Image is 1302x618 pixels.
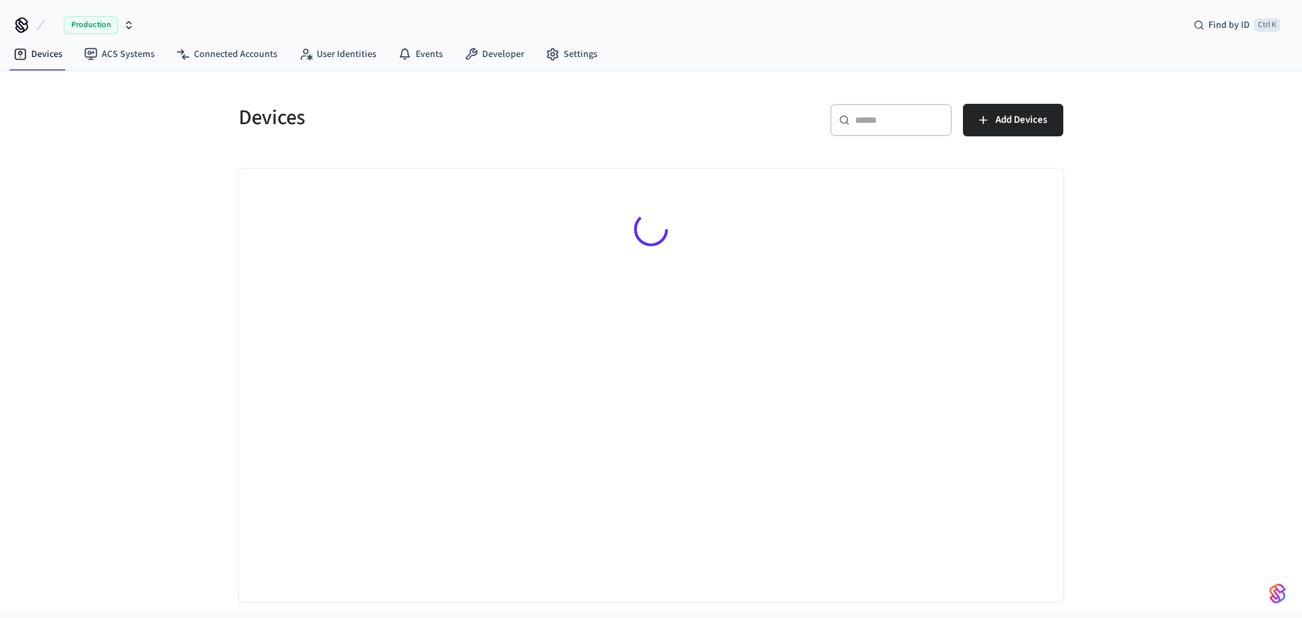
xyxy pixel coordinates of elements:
[73,42,165,66] a: ACS Systems
[454,42,535,66] a: Developer
[963,104,1063,136] button: Add Devices
[995,111,1047,129] span: Add Devices
[239,104,643,132] h5: Devices
[64,16,118,34] span: Production
[288,42,387,66] a: User Identities
[387,42,454,66] a: Events
[535,42,608,66] a: Settings
[1183,13,1291,37] div: Find by IDCtrl K
[165,42,288,66] a: Connected Accounts
[1254,18,1280,32] span: Ctrl K
[3,42,73,66] a: Devices
[1269,583,1286,604] img: SeamLogoGradient.69752ec5.svg
[1208,18,1250,32] span: Find by ID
